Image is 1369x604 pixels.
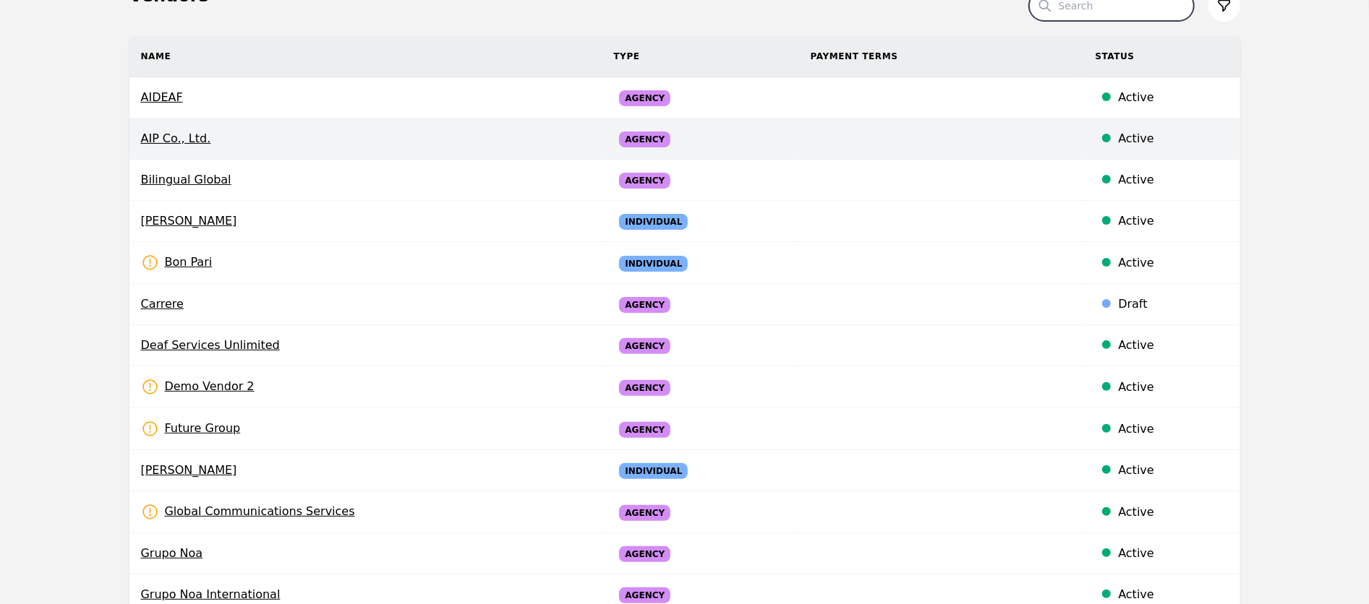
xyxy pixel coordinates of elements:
span: Agency [619,173,670,189]
div: Active [1118,504,1228,521]
div: Active [1118,130,1228,147]
span: Demo Vendor 2 [141,378,255,396]
span: Bilingual Global [141,171,591,189]
span: Bon Pari [141,254,213,272]
span: Agency [619,380,670,396]
span: Grupo Noa [141,545,591,562]
span: Individual [619,256,688,272]
span: Carrere [141,295,591,313]
div: Draft [1118,295,1228,313]
span: Individual [619,214,688,230]
th: Payment Terms [799,36,1084,77]
div: Active [1118,212,1228,230]
div: Active [1118,379,1228,396]
span: [PERSON_NAME] [141,212,591,230]
span: Agency [619,422,670,438]
div: Active [1118,462,1228,479]
span: Agency [619,131,670,147]
div: Active [1118,337,1228,354]
span: Individual [619,463,688,479]
div: Active [1118,586,1228,603]
span: AIP Co., Ltd. [141,130,591,147]
span: Agency [619,297,670,313]
span: Agency [619,338,670,354]
div: Active [1118,254,1228,272]
span: Agency [619,546,670,562]
span: Global Communications Services [141,503,355,521]
span: AIDEAF [141,89,591,106]
div: Active [1118,89,1228,106]
th: Type [602,36,798,77]
div: Active [1118,420,1228,438]
span: Grupo Noa International [141,586,591,603]
span: Agency [619,90,670,106]
span: Agency [619,505,670,521]
div: Active [1118,171,1228,189]
div: Active [1118,545,1228,562]
span: Deaf Services Unlimited [141,337,591,354]
span: Agency [619,587,670,603]
span: Future Group [141,420,241,438]
span: [PERSON_NAME] [141,462,591,479]
th: Name [129,36,602,77]
th: Status [1083,36,1240,77]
